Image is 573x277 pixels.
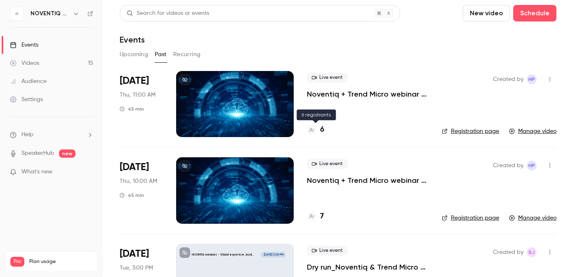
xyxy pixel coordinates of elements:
[127,9,209,18] div: Search for videos or events
[10,130,93,139] li: help-dropdown-opener
[120,71,163,137] div: Mar 27 Thu, 11:00 AM (Europe/Amsterdam)
[10,59,39,67] div: Videos
[527,161,537,170] span: Heda Paiciute
[173,48,201,61] button: Recurring
[120,48,148,61] button: Upcoming
[10,257,24,267] span: Pro
[529,247,535,257] span: SJ
[261,252,285,258] span: [DATE] 3:00 PM
[120,74,149,88] span: [DATE]
[10,41,38,49] div: Events
[120,264,153,272] span: Tue, 3:00 PM
[83,168,93,176] iframe: Noticeable Trigger
[528,74,535,84] span: HP
[21,168,52,176] span: What's new
[21,149,54,158] a: SpeakerHub
[307,262,435,272] a: Dry run_Noventiq & Trend Micro Webinar
[31,9,69,18] h6: NOVENTIQ webinars - Global expertise, local outcomes
[493,247,523,257] span: Created by
[307,124,324,135] a: 6
[10,95,43,104] div: Settings
[120,106,144,112] div: 45 min
[10,77,47,85] div: Audience
[307,73,348,83] span: Live event
[59,149,75,158] span: new
[29,258,93,265] span: Plan usage
[442,214,499,222] a: Registration page
[307,89,429,99] a: Noventiq + Trend Micro webinar Security & Compliance
[509,214,556,222] a: Manage video
[509,127,556,135] a: Manage video
[120,35,145,45] h1: Events
[528,161,535,170] span: HP
[192,253,261,257] p: NOVENTIQ webinars - Global expertise, local outcomes
[120,177,157,185] span: Thu, 10:00 AM
[10,7,24,20] img: NOVENTIQ webinars - Global expertise, local outcomes
[493,74,523,84] span: Created by
[320,211,324,222] h4: 7
[527,247,537,257] span: Stephanie Jansen-Fromberg
[307,159,348,169] span: Live event
[120,161,149,174] span: [DATE]
[120,192,144,199] div: 45 min
[120,91,156,99] span: Thu, 11:00 AM
[307,211,324,222] a: 7
[493,161,523,170] span: Created by
[120,247,149,260] span: [DATE]
[120,157,163,223] div: Mar 27 Thu, 10:00 AM (Europe/Amsterdam)
[155,48,167,61] button: Past
[320,124,324,135] h4: 6
[442,127,499,135] a: Registration page
[463,5,510,21] button: New video
[307,246,348,256] span: Live event
[21,130,33,139] span: Help
[307,175,429,185] a: Noventiq + Trend Micro webinar Security & Compliance
[513,5,556,21] button: Schedule
[527,74,537,84] span: Heda Paiciute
